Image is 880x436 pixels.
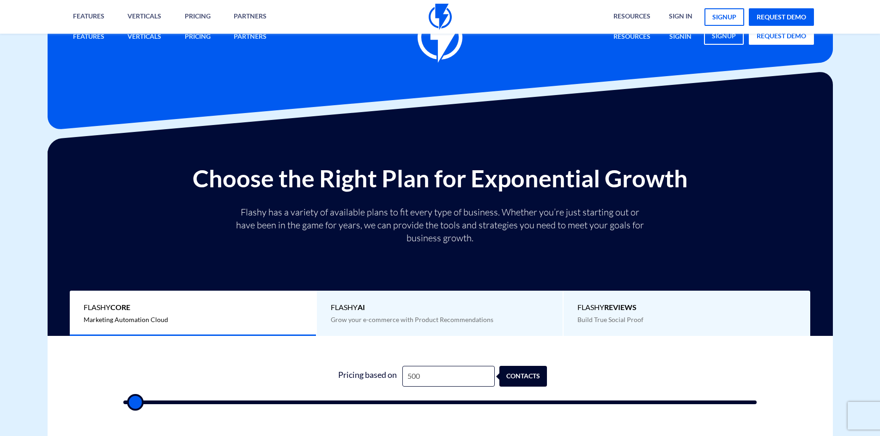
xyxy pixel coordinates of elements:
[662,27,698,47] a: signin
[331,302,549,313] span: Flashy
[704,8,744,26] a: signup
[749,8,814,26] a: request demo
[84,302,302,313] span: Flashy
[704,27,744,45] a: signup
[749,27,814,45] a: request demo
[66,27,111,47] a: Features
[84,316,168,323] span: Marketing Automation Cloud
[178,27,218,47] a: Pricing
[55,165,826,191] h2: Choose the Right Plan for Exponential Growth
[358,303,365,311] b: AI
[577,302,796,313] span: Flashy
[331,316,493,323] span: Grow your e-commerce with Product Recommendations
[607,27,657,47] a: Resources
[121,27,168,47] a: Verticals
[110,303,130,311] b: Core
[227,27,273,47] a: Partners
[577,316,643,323] span: Build True Social Proof
[604,303,637,311] b: REVIEWS
[232,206,648,245] p: Flashy has a variety of available plans to fit every type of business. Whether you’re just starti...
[504,366,552,387] div: contacts
[333,366,402,387] div: Pricing based on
